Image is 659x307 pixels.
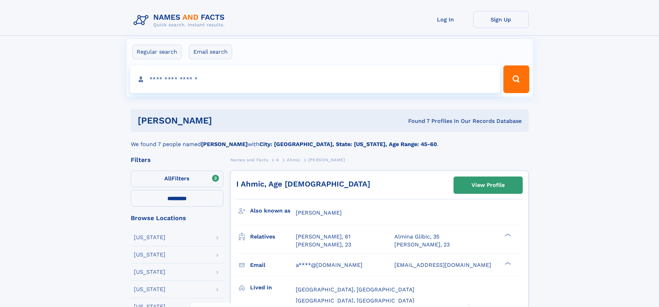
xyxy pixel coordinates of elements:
h3: Email [250,259,296,271]
div: [US_STATE] [134,287,165,292]
label: Regular search [132,45,182,59]
h3: Lived in [250,282,296,294]
span: [GEOGRAPHIC_DATA], [GEOGRAPHIC_DATA] [296,286,414,293]
div: View Profile [472,177,505,193]
span: A [276,157,279,162]
a: Almina Glibic, 35 [394,233,439,241]
h3: Relatives [250,231,296,243]
div: We found 7 people named with . [131,132,529,148]
div: Filters [131,157,223,163]
span: [GEOGRAPHIC_DATA], [GEOGRAPHIC_DATA] [296,297,414,304]
span: All [164,175,172,182]
a: [PERSON_NAME], 61 [296,233,350,241]
div: Found 7 Profiles In Our Records Database [310,117,522,125]
h3: Also known as [250,205,296,217]
a: [PERSON_NAME], 23 [296,241,351,249]
span: Ahmic [287,157,300,162]
a: Ahmic [287,155,300,164]
div: ❯ [503,233,511,237]
button: Search Button [503,65,529,93]
img: Logo Names and Facts [131,11,230,30]
div: [US_STATE] [134,269,165,275]
span: [PERSON_NAME] [308,157,345,162]
label: Email search [189,45,232,59]
a: I Ahmic, Age [DEMOGRAPHIC_DATA] [236,180,370,188]
a: View Profile [454,177,522,193]
b: [PERSON_NAME] [201,141,248,147]
b: City: [GEOGRAPHIC_DATA], State: [US_STATE], Age Range: 45-60 [259,141,437,147]
input: search input [130,65,501,93]
a: Sign Up [473,11,529,28]
a: [PERSON_NAME], 23 [394,241,450,249]
div: ❯ [503,261,511,265]
span: [EMAIL_ADDRESS][DOMAIN_NAME] [394,262,491,268]
label: Filters [131,171,223,187]
a: Log In [418,11,473,28]
a: Names and Facts [230,155,268,164]
a: A [276,155,279,164]
div: [US_STATE] [134,252,165,258]
div: Browse Locations [131,215,223,221]
h1: [PERSON_NAME] [138,116,310,125]
span: [PERSON_NAME] [296,209,342,216]
div: [US_STATE] [134,235,165,240]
